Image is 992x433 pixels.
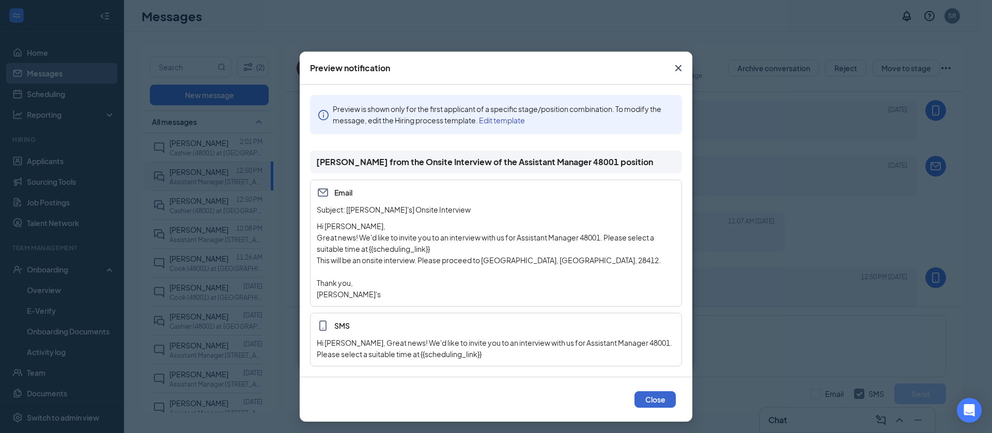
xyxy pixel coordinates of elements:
[317,220,675,232] p: Hi [PERSON_NAME],
[317,205,471,214] span: Subject: [[PERSON_NAME]'s] Onsite Interview
[634,391,676,408] button: Close
[333,104,661,125] span: Preview is shown only for the first applicant of a specific stage/position combination. To modify...
[672,62,685,74] svg: Cross
[316,157,653,167] span: [PERSON_NAME] from the Onsite Interview of the Assistant Manager 48001 position
[318,109,329,120] span: info-circle
[317,337,675,360] div: Hi [PERSON_NAME], Great news! We'd like to invite you to an interview with us for Assistant Manag...
[317,232,675,254] p: Great news! We'd like to invite you to an interview with us for Assistant Manager 48001. Please s...
[317,186,329,199] svg: Email
[317,277,675,288] p: Thank you,
[310,62,390,74] div: Preview notification
[317,319,329,332] svg: MobileSms
[957,398,982,423] div: Open Intercom Messenger
[317,288,675,300] p: [PERSON_NAME]'s
[317,254,675,266] p: This will be an onsite interview. Please proceed to [GEOGRAPHIC_DATA], [GEOGRAPHIC_DATA], 28412.
[664,52,692,85] button: Close
[317,319,675,332] span: SMS
[317,186,675,199] span: Email
[479,116,525,125] a: Edit template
